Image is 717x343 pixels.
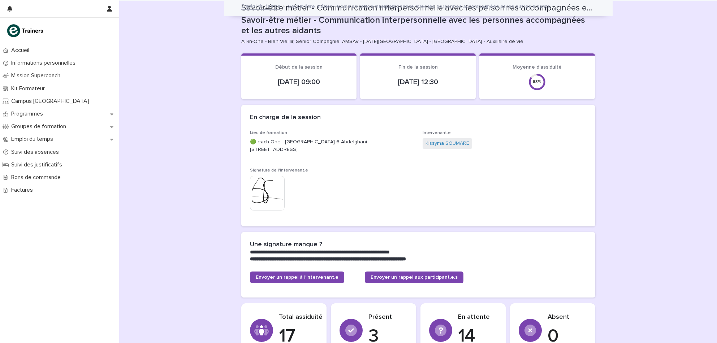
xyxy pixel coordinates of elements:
[528,79,546,84] div: 83 %
[250,168,308,173] span: Signature de l'intervenant.e
[250,131,287,135] span: Lieu de formation
[241,39,589,45] p: All-in-One - Bien Vieillir, Senior Compagnie, AMSAV - [DATE][GEOGRAPHIC_DATA] - [GEOGRAPHIC_DATA]...
[8,149,65,156] p: Suivi des absences
[241,15,592,36] p: Savoir-être métier - Communication interpersonnelle avec les personnes accompagnées et les autres...
[8,174,66,181] p: Bons de commande
[458,313,497,321] p: En attente
[371,275,458,280] span: Envoyer un rappel aux participant.e.s
[8,123,72,130] p: Groupes de formation
[279,313,323,321] p: Total assiduité
[256,275,338,280] span: Envoyer un rappel à l'intervenant.e
[398,65,438,70] span: Fin de la session
[368,313,407,321] p: Présent
[275,65,323,70] span: Début de la session
[548,313,587,321] p: Absent
[250,272,344,283] a: Envoyer un rappel à l'intervenant.e
[288,2,550,10] p: Savoir-être métier - Communication interpersonnelle avec les personnes accompagnées et les autres...
[250,241,322,249] h2: Une signature manque ?
[365,272,463,283] a: Envoyer un rappel aux participant.e.s
[8,60,81,66] p: Informations personnelles
[8,85,51,92] p: Kit Formateur
[8,110,49,117] p: Programmes
[250,78,348,86] p: [DATE] 09:00
[241,1,280,10] a: Emploi du temps
[8,47,35,54] p: Accueil
[6,23,46,38] img: K0CqGN7SDeD6s4JG8KQk
[423,131,451,135] span: Intervenant.e
[8,72,66,79] p: Mission Supercoach
[8,136,59,143] p: Emploi du temps
[8,161,68,168] p: Suivi des justificatifs
[369,78,467,86] p: [DATE] 12:30
[250,138,414,153] p: 🟢 each One - [GEOGRAPHIC_DATA] 6 Abdelghani - [STREET_ADDRESS]
[426,140,469,147] a: Kissyma SOUMARE
[513,65,562,70] span: Moyenne d'assiduité
[8,187,39,194] p: Factures
[250,114,321,122] h2: En charge de la session
[8,98,95,105] p: Campus [GEOGRAPHIC_DATA]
